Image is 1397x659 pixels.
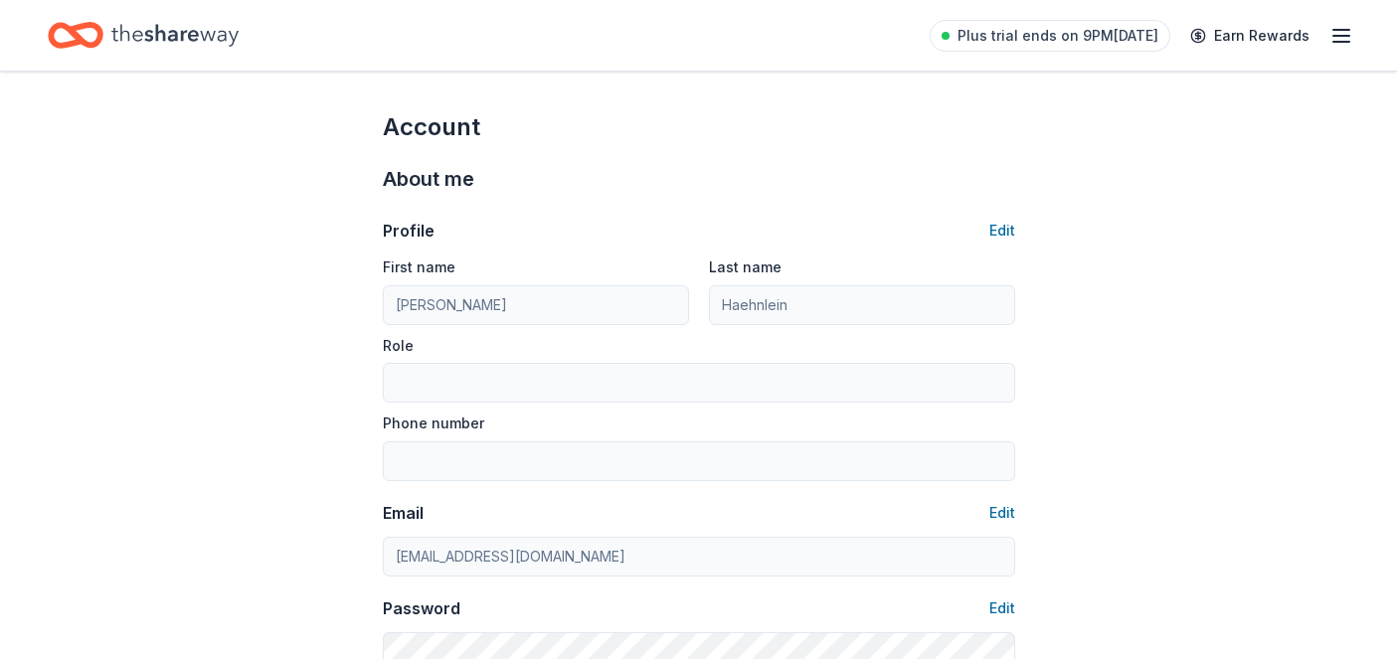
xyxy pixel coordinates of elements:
label: Role [383,336,414,356]
label: First name [383,257,455,277]
a: Home [48,12,239,59]
label: Last name [709,257,782,277]
a: Plus trial ends on 9PM[DATE] [930,20,1170,52]
div: Email [383,501,424,525]
button: Edit [989,219,1015,243]
label: Phone number [383,413,484,433]
span: Plus trial ends on 9PM[DATE] [958,24,1158,48]
button: Edit [989,596,1015,620]
div: About me [383,163,1015,195]
button: Edit [989,501,1015,525]
a: Earn Rewards [1178,18,1321,54]
div: Profile [383,219,435,243]
div: Account [383,111,1015,143]
div: Password [383,596,460,620]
